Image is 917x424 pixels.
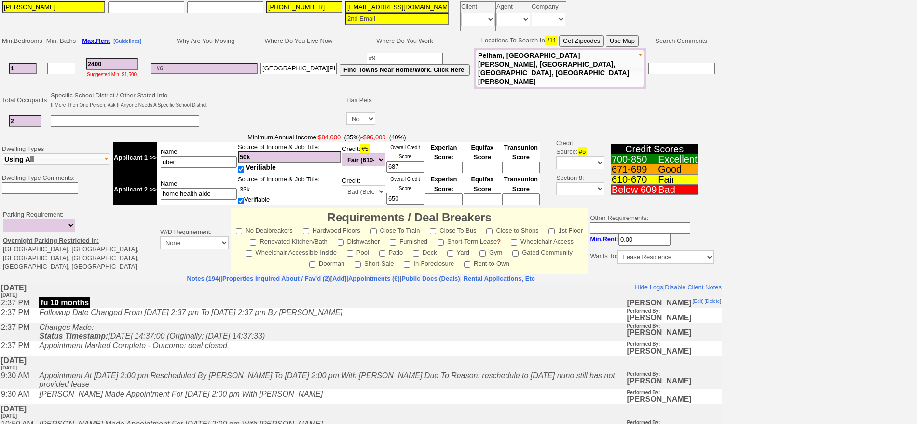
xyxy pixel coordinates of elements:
label: Renovated Kitchen/Bath [250,235,327,246]
font: $84,000 [318,134,341,141]
input: #9 [367,53,443,64]
input: Pool [347,250,353,257]
b: [Guidelines] [113,39,141,44]
td: Source of Income & Job Title: [237,142,342,174]
b: Performed By: [627,137,660,142]
span: Using All [4,155,34,163]
input: #2 [9,115,41,127]
b: Performed By: [627,58,660,64]
p: fu 10 months [39,14,90,25]
span: - [113,133,540,142]
a: Delete [705,15,719,21]
b: [PERSON_NAME] [627,104,691,120]
font: Equifax Score [471,176,493,192]
font: (35%) [344,134,361,141]
td: Total Occupants [0,90,49,111]
input: Gated Community [512,250,519,257]
span: #5 [578,147,587,156]
td: Applicant 1 >> [113,142,157,174]
button: Get Zipcodes [559,35,604,47]
label: Yard [447,246,470,257]
input: Renovated Kitchen/Bath [250,239,256,246]
input: Ask Customer: Do You Know Your Equifax Credit Score [464,193,501,205]
font: Requirements / Deal Breakers [328,211,492,224]
b: [DATE] [0,73,26,88]
input: Short-Sale [355,261,361,268]
i: [PERSON_NAME] Made Appointment For [DATE] 2:00 pm With [PERSON_NAME] [39,137,322,145]
label: No Dealbreakers [236,224,293,235]
input: Wheelchair Accessible Inside [246,250,252,257]
input: Close To Train [370,228,377,234]
a: Hide Logs [634,0,663,8]
b: Performed By: [627,25,660,30]
td: 610-670 [611,175,657,185]
td: Credit Scores [611,144,698,154]
b: [PERSON_NAME] [627,38,691,54]
a: Properties Inquired About / Fav'd (2) [222,275,330,282]
span: #5 [360,144,369,153]
td: Credit: [342,142,386,174]
center: | | | | [0,274,722,283]
input: #8 [260,63,337,74]
label: Short-Sale [355,257,394,268]
b: ? [497,238,501,245]
a: Add [332,275,344,282]
input: Hardwood Floors [303,228,309,234]
label: Deck [413,246,437,257]
button: Using All [2,153,110,165]
a: Notes (194) [187,275,221,282]
input: Ask Customer: Do You Know Your Experian Credit Score [425,193,463,205]
input: #4 [238,151,341,163]
td: Good [657,164,698,175]
td: Where Do You Work [338,34,471,48]
span: Pelham, [GEOGRAPHIC_DATA][PERSON_NAME], [GEOGRAPHIC_DATA], [GEOGRAPHIC_DATA], [GEOGRAPHIC_DATA][P... [478,52,629,85]
nobr: Locations To Search In [481,37,639,44]
label: Wheelchair Access [511,235,574,246]
td: Min. [0,34,45,48]
td: Min. Baths [45,34,77,48]
label: Short-Term Lease [438,235,501,246]
font: Overall Credit Score [390,145,420,159]
i: Followup Date Changed From [DATE] 2:37 pm To [DATE] 2:37 pm By [PERSON_NAME] [39,25,342,33]
input: Ask Customer: Do You Know Your Overall Credit Score [386,161,424,173]
font: Overall Credit Score [390,177,420,191]
b: Performed By: [627,88,660,94]
label: Patio [379,246,403,257]
input: In-Foreclosure [404,261,410,268]
input: Doorman [309,261,315,268]
label: Close To Bus [430,224,476,235]
label: 1st Floor [548,224,583,235]
label: Gated Community [512,246,573,257]
b: [DATE] [0,122,26,136]
span: #11 [545,36,558,45]
input: Rent-to-Own [464,261,470,268]
td: Search Comments [646,34,717,48]
input: Gym [479,250,486,257]
b: [PERSON_NAME] [627,134,691,150]
input: #3 [86,58,138,70]
input: #1 [9,63,37,74]
span: Rent [96,37,110,44]
td: Parking Requirement: [GEOGRAPHIC_DATA], [GEOGRAPHIC_DATA], [GEOGRAPHIC_DATA], [GEOGRAPHIC_DATA], ... [0,208,158,274]
b: [PERSON_NAME] [627,86,691,102]
input: Deck [413,250,419,257]
a: Public Docs (Deals) [401,275,460,282]
font: If More Then One Person, Ask If Anyone Needs A Specific School District [51,102,206,108]
label: Doorman [309,257,344,268]
b: [ ] [222,275,347,282]
label: Close To Train [370,224,420,235]
font: (40%) [389,134,406,141]
label: Dishwasher [338,235,380,246]
label: In-Foreclosure [404,257,454,268]
i: Changes Made: [DATE] 14:37:00 (Originally: [DATE] 14:37:33) [39,40,264,57]
td: Excellent [657,154,698,164]
span: Rent [602,235,616,243]
td: Dwelling Types Dwelling Type Comments: [0,132,112,207]
font: [DATE] [0,130,16,136]
input: #4 [238,184,341,195]
label: Wheelchair Accessible Inside [246,246,337,257]
i: [PERSON_NAME] Made Appointment For [DATE] 2:00 pm With [PERSON_NAME] [39,107,322,115]
a: [Guidelines] [113,37,141,44]
input: No Dealbreakers [236,228,242,234]
label: Pool [347,246,369,257]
